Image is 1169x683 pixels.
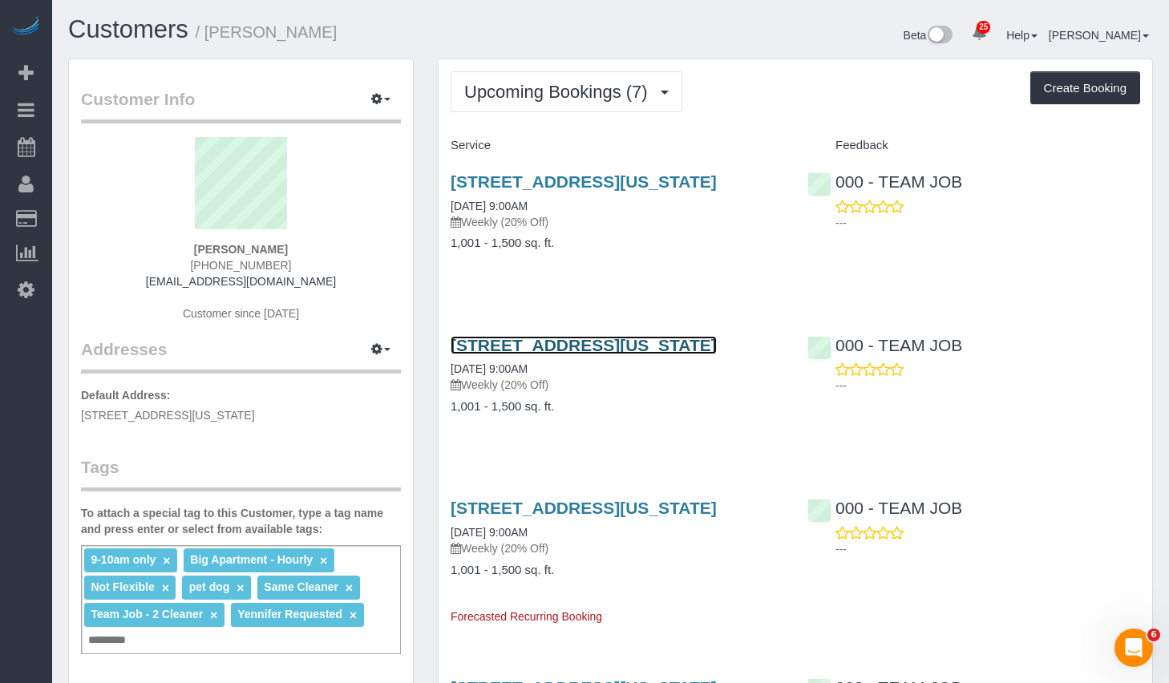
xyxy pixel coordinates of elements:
[264,580,338,593] span: Same Cleaner
[350,608,357,622] a: ×
[190,259,291,272] span: [PHONE_NUMBER]
[237,581,244,595] a: ×
[162,581,169,595] a: ×
[807,499,962,517] a: 000 - TEAM JOB
[189,580,230,593] span: pet dog
[451,362,528,375] a: [DATE] 9:00AM
[81,455,401,491] legend: Tags
[964,16,995,51] a: 25
[81,505,401,537] label: To attach a special tag to this Customer, type a tag name and press enter or select from availabl...
[194,243,288,256] strong: [PERSON_NAME]
[190,553,313,566] span: Big Apartment - Hourly
[451,214,783,230] p: Weekly (20% Off)
[451,610,602,623] span: Forecasted Recurring Booking
[926,26,953,46] img: New interface
[451,564,783,577] h4: 1,001 - 1,500 sq. ft.
[451,400,783,414] h4: 1,001 - 1,500 sq. ft.
[835,215,1140,231] p: ---
[807,139,1140,152] h4: Feedback
[807,172,962,191] a: 000 - TEAM JOB
[451,236,783,250] h4: 1,001 - 1,500 sq. ft.
[451,377,783,393] p: Weekly (20% Off)
[451,139,783,152] h4: Service
[1114,628,1153,667] iframe: Intercom live chat
[451,336,717,354] a: [STREET_ADDRESS][US_STATE]
[210,608,217,622] a: ×
[835,541,1140,557] p: ---
[163,554,170,568] a: ×
[91,553,156,566] span: 9-10am only
[464,82,656,102] span: Upcoming Bookings (7)
[68,15,188,43] a: Customers
[91,608,203,620] span: Team Job - 2 Cleaner
[835,378,1140,394] p: ---
[81,87,401,123] legend: Customer Info
[451,71,682,112] button: Upcoming Bookings (7)
[1049,29,1149,42] a: [PERSON_NAME]
[1147,628,1160,641] span: 6
[451,172,717,191] a: [STREET_ADDRESS][US_STATE]
[977,21,990,34] span: 25
[1030,71,1140,105] button: Create Booking
[451,526,528,539] a: [DATE] 9:00AM
[807,336,962,354] a: 000 - TEAM JOB
[91,580,154,593] span: Not Flexible
[320,554,327,568] a: ×
[904,29,953,42] a: Beta
[237,608,342,620] span: Yennifer Requested
[196,23,338,41] small: / [PERSON_NAME]
[146,275,336,288] a: [EMAIL_ADDRESS][DOMAIN_NAME]
[346,581,353,595] a: ×
[451,499,717,517] a: [STREET_ADDRESS][US_STATE]
[451,200,528,212] a: [DATE] 9:00AM
[1006,29,1038,42] a: Help
[81,409,255,422] span: [STREET_ADDRESS][US_STATE]
[10,16,42,38] img: Automaid Logo
[81,387,171,403] label: Default Address:
[183,307,299,320] span: Customer since [DATE]
[451,540,783,556] p: Weekly (20% Off)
